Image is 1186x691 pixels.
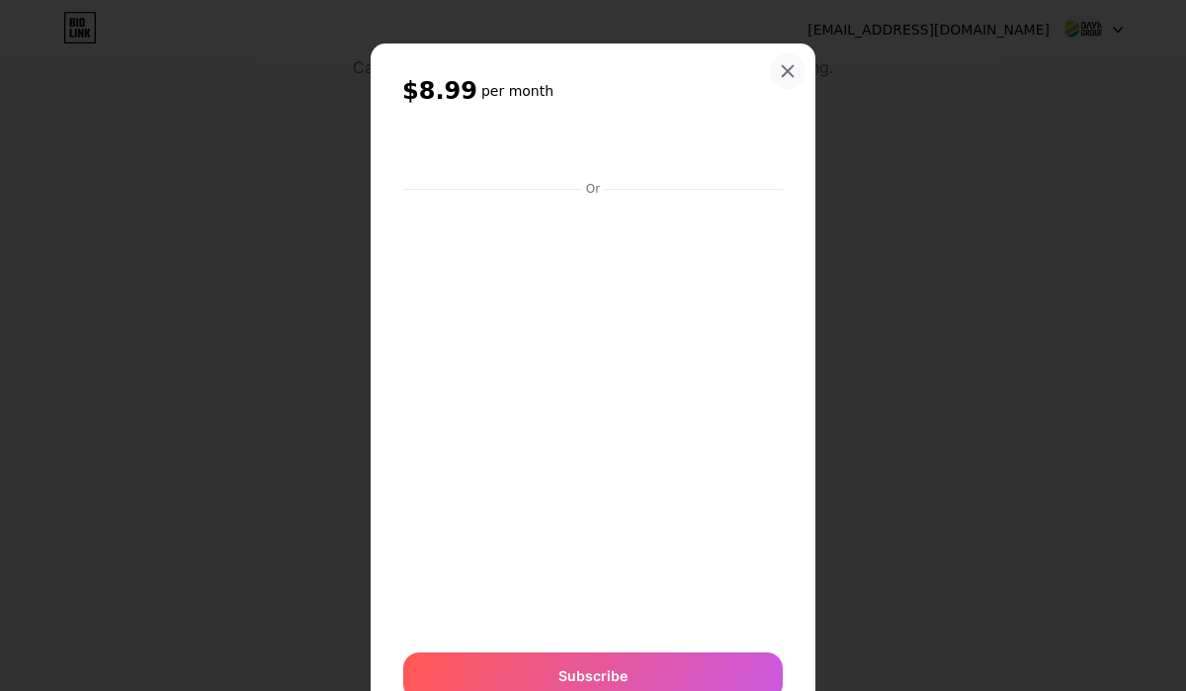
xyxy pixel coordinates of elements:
[402,75,477,107] span: $8.99
[403,128,783,175] iframe: Güvenli ödeme düğmesi çerçevesi
[399,199,787,633] iframe: Güvenli ödeme giriş çerçevesi
[558,665,628,686] span: Subscribe
[481,81,553,101] h6: per month
[582,181,604,197] div: Or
